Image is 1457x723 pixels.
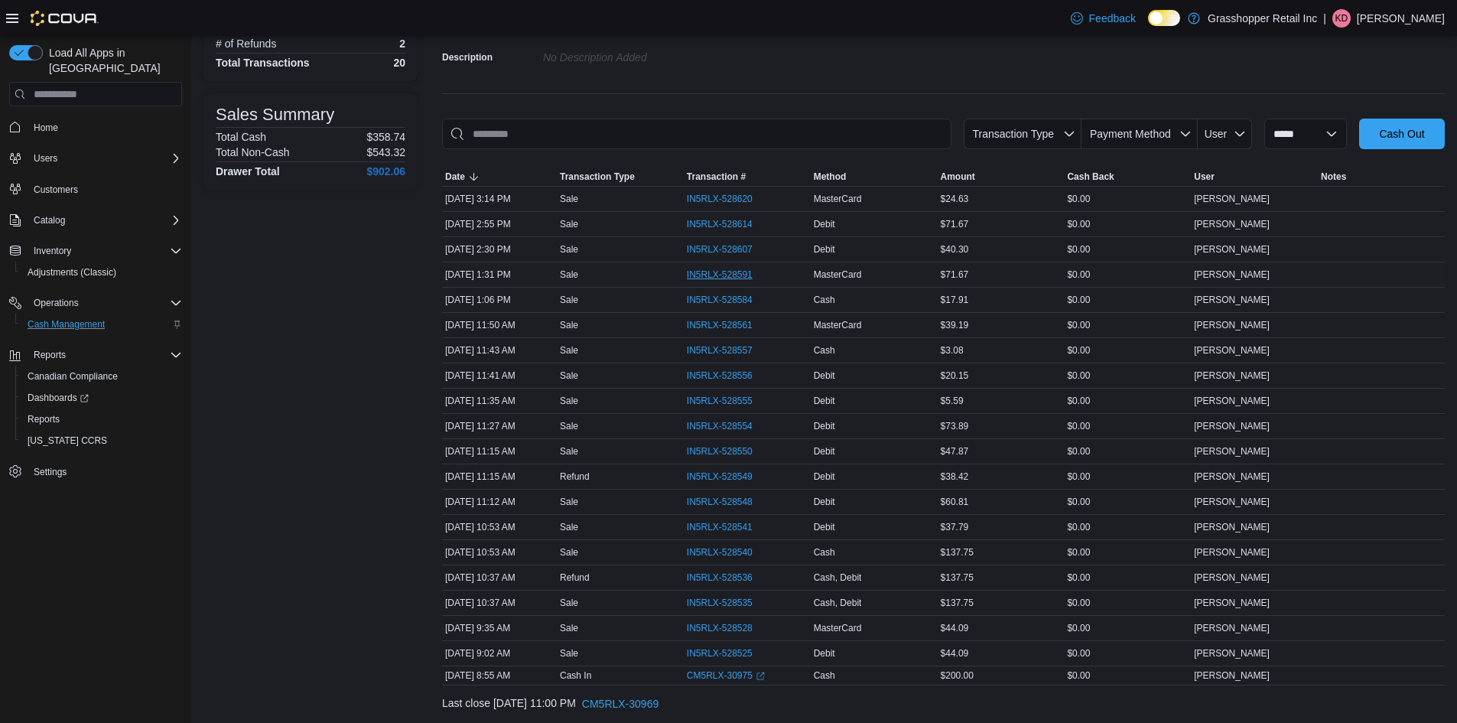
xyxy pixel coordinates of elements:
button: IN5RLX-528620 [687,190,768,208]
span: Debit [814,395,835,407]
span: $71.67 [941,269,969,281]
div: $0.00 [1064,240,1191,259]
span: Customers [34,184,78,196]
h6: # of Refunds [216,37,276,50]
span: IN5RLX-528557 [687,344,753,357]
span: Reports [21,410,182,428]
button: Amount [938,168,1065,186]
span: Dashboards [28,392,89,404]
div: [DATE] 1:31 PM [442,265,557,284]
button: Cash Out [1359,119,1445,149]
div: [DATE] 10:37 AM [442,594,557,612]
span: Catalog [28,211,182,230]
span: Reports [28,346,182,364]
p: Sale [560,496,578,508]
button: IN5RLX-528591 [687,265,768,284]
span: [US_STATE] CCRS [28,435,107,447]
span: Feedback [1089,11,1136,26]
span: Operations [28,294,182,312]
span: Inventory [28,242,182,260]
span: User [1205,128,1228,140]
button: User [1191,168,1318,186]
span: $60.81 [941,496,969,508]
span: Canadian Compliance [28,370,118,383]
span: [PERSON_NAME] [1194,294,1270,306]
input: Dark Mode [1148,10,1180,26]
div: $0.00 [1064,666,1191,685]
div: $0.00 [1064,594,1191,612]
span: Cash, Debit [814,597,862,609]
span: Debit [814,521,835,533]
p: Sale [560,294,578,306]
span: [PERSON_NAME] [1194,496,1270,508]
button: Reports [15,409,188,430]
span: IN5RLX-528620 [687,193,753,205]
span: $47.87 [941,445,969,458]
button: User [1198,119,1252,149]
div: $0.00 [1064,417,1191,435]
span: IN5RLX-528550 [687,445,753,458]
span: Debit [814,647,835,659]
span: $37.79 [941,521,969,533]
p: Sale [560,622,578,634]
p: | [1323,9,1326,28]
a: Feedback [1065,3,1142,34]
input: This is a search bar. As you type, the results lower in the page will automatically filter. [442,119,951,149]
p: Sale [560,193,578,205]
div: $0.00 [1064,568,1191,587]
p: Sale [560,344,578,357]
span: $39.19 [941,319,969,331]
span: [PERSON_NAME] [1194,395,1270,407]
span: Reports [28,413,60,425]
span: $3.08 [941,344,964,357]
a: Canadian Compliance [21,367,124,386]
button: Notes [1318,168,1445,186]
div: [DATE] 9:02 AM [442,644,557,663]
p: Sale [560,597,578,609]
button: IN5RLX-528584 [687,291,768,309]
button: Adjustments (Classic) [15,262,188,283]
div: [DATE] 9:35 AM [442,619,557,637]
p: Grasshopper Retail Inc [1208,9,1317,28]
span: $200.00 [941,669,974,682]
div: Kayla Dobson [1332,9,1351,28]
button: Inventory [28,242,77,260]
span: IN5RLX-528548 [687,496,753,508]
p: Refund [560,471,590,483]
p: Sale [560,218,578,230]
a: Cash Management [21,315,111,334]
button: IN5RLX-528550 [687,442,768,461]
span: $24.63 [941,193,969,205]
button: Inventory [3,240,188,262]
span: Operations [34,297,79,309]
span: Washington CCRS [21,432,182,450]
span: Cash Out [1379,126,1424,142]
button: Transaction Type [964,119,1081,149]
span: [PERSON_NAME] [1194,521,1270,533]
div: $0.00 [1064,190,1191,208]
span: [PERSON_NAME] [1194,622,1270,634]
span: $5.59 [941,395,964,407]
div: $0.00 [1064,493,1191,511]
span: [PERSON_NAME] [1194,471,1270,483]
button: IN5RLX-528561 [687,316,768,334]
span: IN5RLX-528528 [687,622,753,634]
span: Adjustments (Classic) [28,266,116,278]
span: [PERSON_NAME] [1194,344,1270,357]
svg: External link [756,672,765,681]
span: [PERSON_NAME] [1194,370,1270,382]
div: [DATE] 11:50 AM [442,316,557,334]
a: Reports [21,410,66,428]
span: $44.09 [941,622,969,634]
p: Sale [560,319,578,331]
div: $0.00 [1064,644,1191,663]
span: IN5RLX-528561 [687,319,753,331]
span: IN5RLX-528540 [687,546,753,559]
span: $73.89 [941,420,969,432]
p: Sale [560,243,578,256]
span: Cash Back [1067,171,1114,183]
span: [PERSON_NAME] [1194,193,1270,205]
button: Users [3,148,188,169]
span: Payment Method [1090,128,1171,140]
span: $44.09 [941,647,969,659]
